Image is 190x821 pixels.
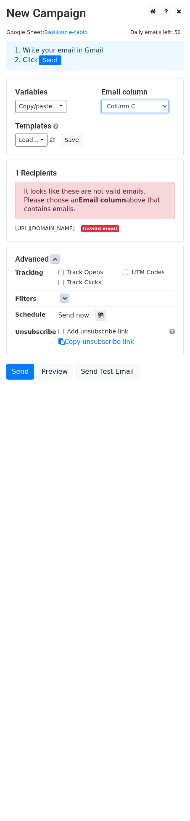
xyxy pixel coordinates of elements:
[8,46,182,65] div: 1. Write your email in Gmail 2. Click
[61,134,82,147] button: Save
[148,781,190,821] div: Sohbet Aracı
[67,278,102,287] label: Track Clicks
[36,364,73,380] a: Preview
[44,29,87,35] a: Başlıksız e-tablo
[6,6,184,21] h2: New Campaign
[15,328,56,335] strong: Unsubscribe
[81,225,119,232] small: Invalid email
[6,364,34,380] a: Send
[127,29,184,35] a: Daily emails left: 50
[127,28,184,37] span: Daily emails left: 50
[67,268,103,277] label: Track Opens
[15,121,51,130] a: Templates
[67,327,129,336] label: Add unsubscribe link
[15,311,45,318] strong: Schedule
[58,338,134,346] a: Copy unsubscribe link
[15,269,43,276] strong: Tracking
[15,87,89,97] h5: Variables
[15,225,75,231] small: [URL][DOMAIN_NAME]
[15,254,175,264] h5: Advanced
[132,268,164,277] label: UTM Codes
[15,134,47,147] a: Load...
[15,182,175,219] p: It looks like these are not valid emails. Please choose an above that contains emails.
[39,55,61,66] span: Send
[101,87,175,97] h5: Email column
[6,29,87,35] small: Google Sheet:
[15,168,175,178] h5: 1 Recipients
[58,312,90,319] span: Send now
[75,364,139,380] a: Send Test Email
[79,197,126,204] strong: Email column
[148,781,190,821] iframe: Chat Widget
[15,295,37,302] strong: Filters
[15,100,66,113] a: Copy/paste...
